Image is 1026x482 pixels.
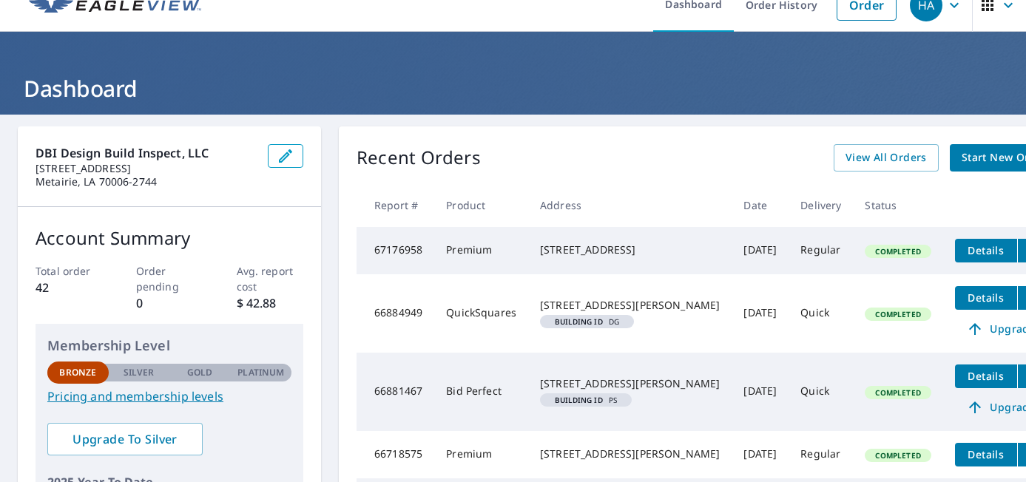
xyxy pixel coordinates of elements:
span: Details [964,291,1008,305]
p: Account Summary [36,225,303,251]
td: [DATE] [732,353,789,431]
p: Silver [124,366,155,379]
div: [STREET_ADDRESS][PERSON_NAME] [540,298,720,313]
td: QuickSquares [434,274,528,353]
em: Building ID [555,396,603,404]
p: [STREET_ADDRESS] [36,162,256,175]
button: detailsBtn-66718575 [955,443,1017,466]
p: 42 [36,279,103,296]
td: [DATE] [732,227,789,274]
span: Details [964,369,1008,383]
span: PS [546,396,626,404]
p: Platinum [237,366,284,379]
td: Quick [789,353,853,431]
em: Building ID [555,318,603,325]
td: Regular [789,227,853,274]
button: detailsBtn-67176958 [955,239,1017,262]
a: Pricing and membership levels [47,387,291,405]
p: Membership Level [47,336,291,356]
span: Completed [866,309,929,319]
td: 66884949 [357,274,434,353]
td: 67176958 [357,227,434,274]
span: Completed [866,246,929,257]
p: $ 42.88 [237,294,304,312]
button: detailsBtn-66881467 [955,364,1017,388]
span: Details [964,243,1008,257]
td: Premium [434,431,528,478]
span: Completed [866,387,929,398]
td: [DATE] [732,274,789,353]
button: detailsBtn-66884949 [955,286,1017,310]
p: Recent Orders [357,144,481,172]
div: [STREET_ADDRESS][PERSON_NAME] [540,447,720,461]
td: [DATE] [732,431,789,478]
span: Completed [866,450,929,461]
span: Upgrade To Silver [59,431,191,447]
td: Quick [789,274,853,353]
td: Regular [789,431,853,478]
td: 66718575 [357,431,434,478]
a: Upgrade To Silver [47,423,203,455]
p: Total order [36,263,103,279]
p: 0 [136,294,203,312]
a: View All Orders [834,144,939,172]
td: 66881467 [357,353,434,431]
p: Metairie, LA 70006-2744 [36,175,256,189]
th: Report # [357,183,434,227]
th: Status [853,183,942,227]
p: Order pending [136,263,203,294]
span: DG [546,318,628,325]
p: DBI Design Build Inspect, LLC [36,144,256,162]
th: Delivery [789,183,853,227]
p: Avg. report cost [237,263,304,294]
h1: Dashboard [18,73,1008,103]
td: Bid Perfect [434,353,528,431]
span: View All Orders [846,149,927,167]
div: [STREET_ADDRESS][PERSON_NAME] [540,376,720,391]
td: Premium [434,227,528,274]
span: Details [964,447,1008,461]
p: Bronze [59,366,96,379]
th: Address [528,183,732,227]
div: [STREET_ADDRESS] [540,242,720,257]
th: Date [732,183,789,227]
th: Product [434,183,528,227]
p: Gold [187,366,212,379]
